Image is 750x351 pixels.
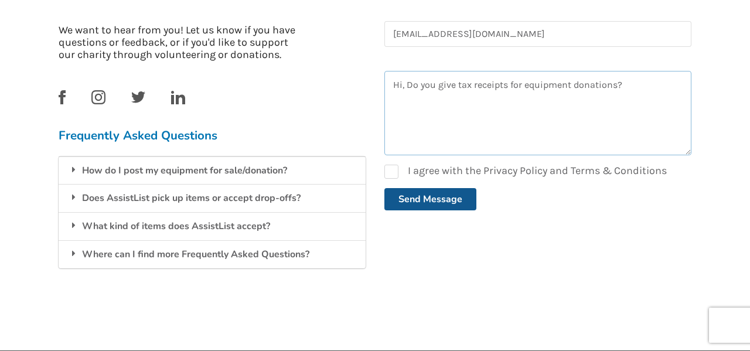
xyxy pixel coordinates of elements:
p: We want to hear from you! Let us know if you have questions or feedback, or if you'd like to supp... [59,24,304,61]
img: twitter_link [131,91,145,103]
h3: Frequently Asked Questions [59,128,366,143]
label: I agree with the Privacy Policy and Terms & Conditions [384,165,667,179]
button: Send Message [384,188,476,210]
img: instagram_link [91,90,105,104]
div: What kind of items does AssistList accept? [59,212,366,240]
textarea: Hi, Do you give tax receipts for equipment donations? [384,71,691,155]
img: facebook_link [59,90,66,104]
input: Email Address [384,21,691,47]
div: Does AssistList pick up items or accept drop-offs? [59,184,366,212]
img: linkedin_link [171,91,185,104]
div: Where can I find more Frequently Asked Questions? [59,240,366,268]
div: How do I post my equipment for sale/donation? [59,156,366,185]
